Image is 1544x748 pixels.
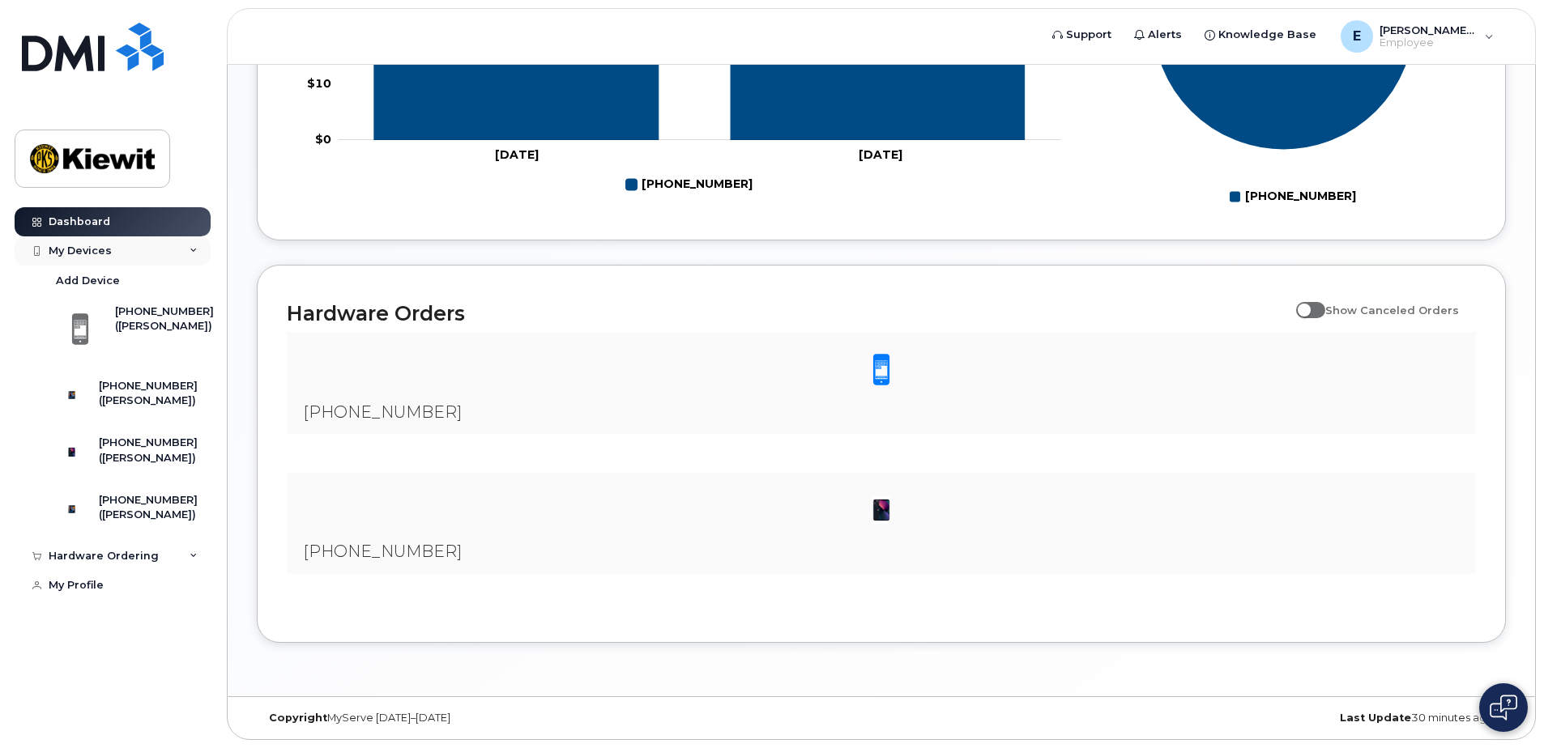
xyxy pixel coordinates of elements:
[626,171,753,198] g: 913-608-1407
[1325,304,1459,317] span: Show Canceled Orders
[1123,19,1193,51] a: Alerts
[1296,295,1309,308] input: Show Canceled Orders
[1193,19,1328,51] a: Knowledge Base
[1041,19,1123,51] a: Support
[1066,27,1111,43] span: Support
[269,712,327,724] strong: Copyright
[495,147,539,162] tspan: [DATE]
[865,494,898,526] img: image20231002-3703462-1ig824h.jpeg
[1148,27,1182,43] span: Alerts
[1340,712,1411,724] strong: Last Update
[1090,712,1506,725] div: 30 minutes ago
[315,132,331,147] tspan: $0
[287,301,1288,325] h2: Hardware Orders
[1329,20,1505,53] div: Emanuel.Robles
[303,402,462,422] span: [PHONE_NUMBER]
[859,147,902,162] tspan: [DATE]
[1353,27,1361,46] span: E
[303,542,462,561] span: [PHONE_NUMBER]
[307,75,331,90] tspan: $10
[1380,36,1477,49] span: Employee
[626,171,753,198] g: Legend
[1230,183,1356,210] g: Legend
[1380,23,1477,36] span: [PERSON_NAME].[PERSON_NAME]
[1490,695,1517,720] img: Open chat
[1218,27,1316,43] span: Knowledge Base
[257,712,673,725] div: MyServe [DATE]–[DATE]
